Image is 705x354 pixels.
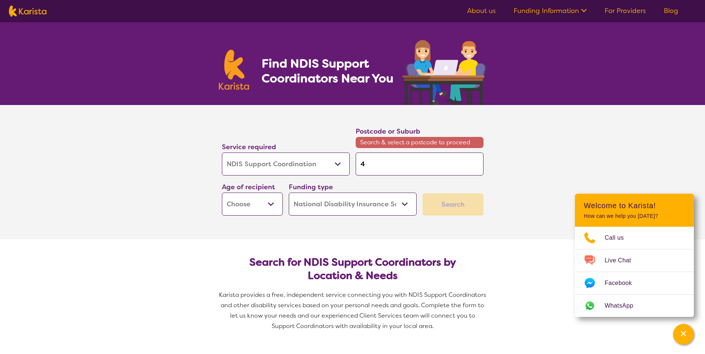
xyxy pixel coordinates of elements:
[605,300,642,311] span: WhatsApp
[575,194,694,317] div: Channel Menu
[673,324,694,345] button: Channel Menu
[664,6,678,15] a: Blog
[222,142,276,151] label: Service required
[9,6,46,17] img: Karista logo
[356,127,420,136] label: Postcode or Suburb
[575,295,694,317] a: Web link opens in a new tab.
[219,50,249,90] img: Karista logo
[356,137,484,148] span: Search & select a postcode to proceed
[467,6,496,15] a: About us
[289,183,333,191] label: Funding type
[605,255,640,266] span: Live Chat
[262,56,399,86] h1: Find NDIS Support Coordinators Near You
[605,6,646,15] a: For Providers
[219,291,488,330] span: Karista provides a free, independent service connecting you with NDIS Support Coordinators and ot...
[402,40,486,105] img: support-coordination
[584,201,685,210] h2: Welcome to Karista!
[228,256,478,282] h2: Search for NDIS Support Coordinators by Location & Needs
[514,6,587,15] a: Funding Information
[575,227,694,317] ul: Choose channel
[356,153,484,176] input: Type
[222,183,275,191] label: Age of recipient
[584,213,685,219] p: How can we help you [DATE]?
[605,232,633,243] span: Call us
[605,278,641,289] span: Facebook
